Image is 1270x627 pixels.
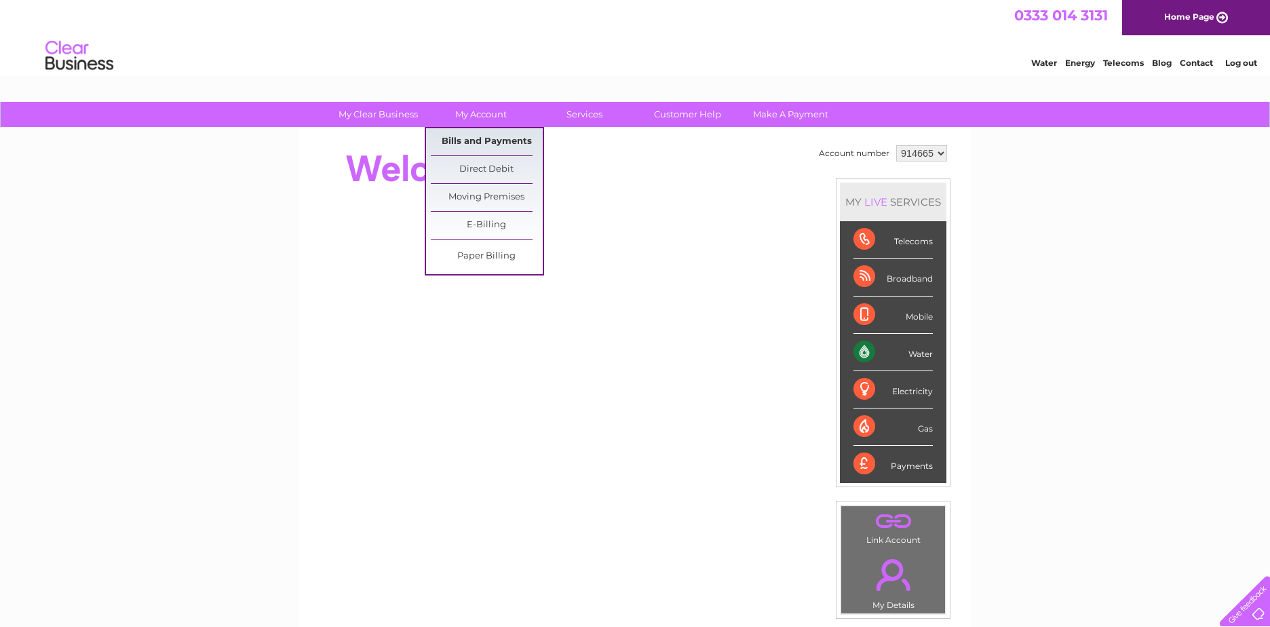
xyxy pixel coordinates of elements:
[735,102,847,127] a: Make A Payment
[862,195,890,208] div: LIVE
[1031,58,1057,68] a: Water
[632,102,744,127] a: Customer Help
[840,183,946,221] div: MY SERVICES
[431,128,543,155] a: Bills and Payments
[853,259,933,296] div: Broadband
[845,551,942,598] a: .
[1065,58,1095,68] a: Energy
[431,156,543,183] a: Direct Debit
[853,221,933,259] div: Telecoms
[431,243,543,270] a: Paper Billing
[853,334,933,371] div: Water
[853,408,933,446] div: Gas
[431,184,543,211] a: Moving Premises
[528,102,640,127] a: Services
[845,510,942,533] a: .
[1152,58,1172,68] a: Blog
[322,102,434,127] a: My Clear Business
[1103,58,1144,68] a: Telecoms
[853,371,933,408] div: Electricity
[425,102,537,127] a: My Account
[841,548,946,614] td: My Details
[841,506,946,548] td: Link Account
[45,35,114,77] img: logo.png
[853,297,933,334] div: Mobile
[853,446,933,482] div: Payments
[431,212,543,239] a: E-Billing
[1225,58,1257,68] a: Log out
[1014,7,1108,24] a: 0333 014 3131
[815,142,893,165] td: Account number
[1180,58,1213,68] a: Contact
[315,7,957,66] div: Clear Business is a trading name of Verastar Limited (registered in [GEOGRAPHIC_DATA] No. 3667643...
